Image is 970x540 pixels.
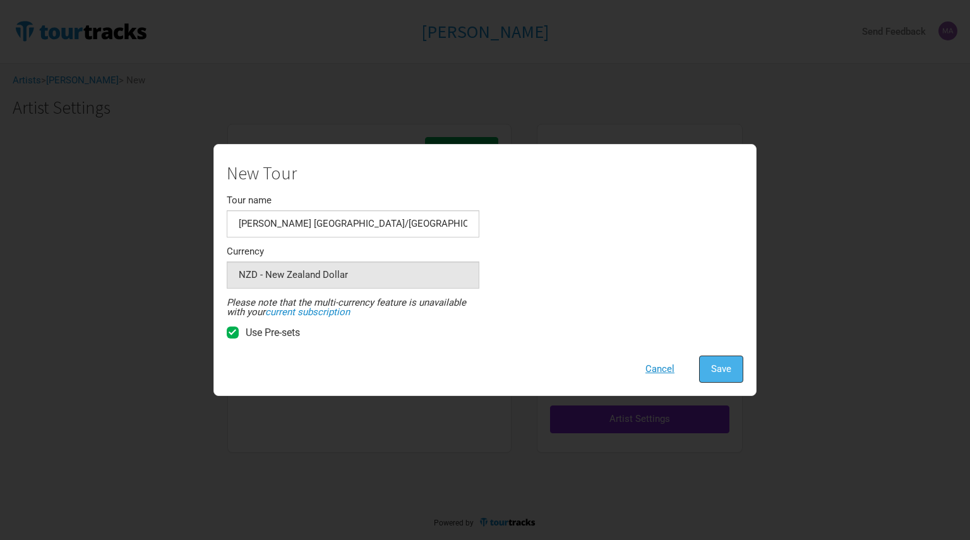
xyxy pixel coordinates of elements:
a: Cancel [633,363,686,374]
span: Save [711,363,731,375]
input: e.g. Magical Mystery Tour [227,210,479,237]
label: Currency [227,247,264,256]
button: Cancel [633,356,686,383]
label: Tour name [227,196,272,205]
a: current subscription [265,306,350,318]
h1: New Tour [227,164,479,183]
button: Save [699,356,743,383]
span: Use Pre-sets [246,327,300,339]
div: Please note that the multi-currency feature is unavailable with your [227,298,479,317]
